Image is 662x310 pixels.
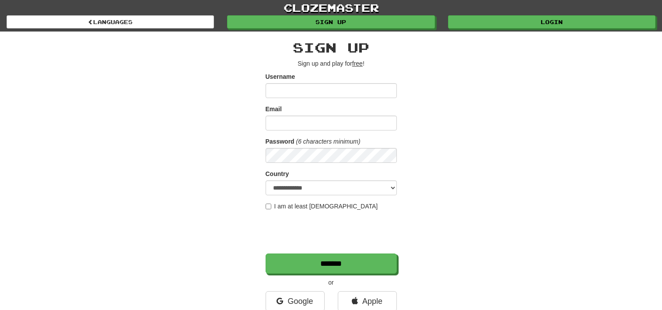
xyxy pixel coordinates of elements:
[227,15,434,28] a: Sign up
[266,105,282,113] label: Email
[266,40,397,55] h2: Sign up
[448,15,655,28] a: Login
[266,137,294,146] label: Password
[266,215,399,249] iframe: reCAPTCHA
[266,169,289,178] label: Country
[266,72,295,81] label: Username
[266,278,397,287] p: or
[266,59,397,68] p: Sign up and play for !
[266,204,271,209] input: I am at least [DEMOGRAPHIC_DATA]
[266,202,378,211] label: I am at least [DEMOGRAPHIC_DATA]
[296,138,361,145] em: (6 characters minimum)
[352,60,363,67] u: free
[7,15,214,28] a: Languages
